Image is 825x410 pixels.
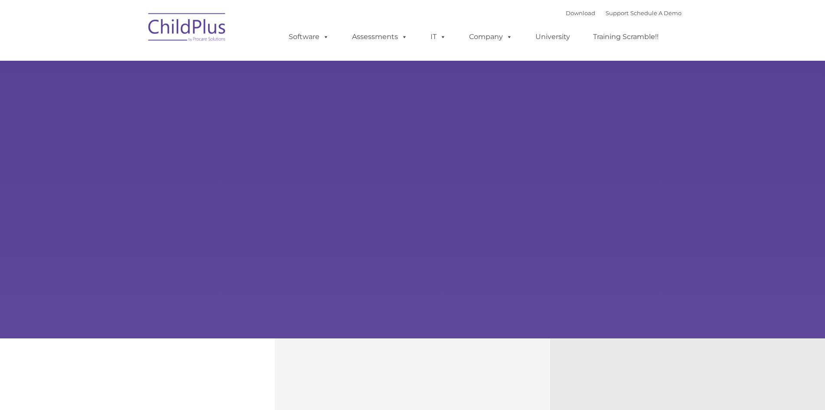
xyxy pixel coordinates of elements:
a: Support [606,10,629,16]
a: Training Scramble!! [584,28,667,46]
a: Download [566,10,595,16]
a: Schedule A Demo [630,10,682,16]
img: ChildPlus by Procare Solutions [144,7,231,50]
font: | [566,10,682,16]
a: IT [422,28,455,46]
a: Company [460,28,521,46]
a: University [527,28,579,46]
a: Assessments [343,28,416,46]
a: Software [280,28,338,46]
